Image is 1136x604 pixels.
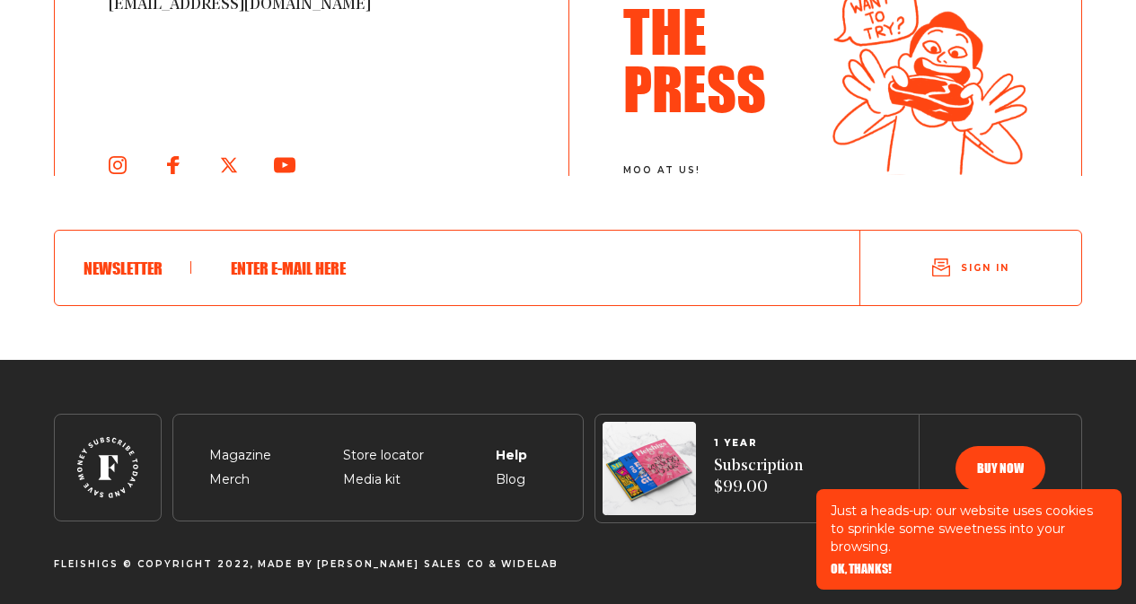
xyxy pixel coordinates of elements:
[209,469,250,491] span: Merch
[317,558,485,570] a: [PERSON_NAME] Sales CO
[220,245,802,292] input: Enter e-mail here
[489,559,498,570] span: &
[961,261,1009,275] span: Sign in
[54,559,251,570] span: Fleishigs © Copyright 2022
[209,447,271,463] a: Magazine
[258,559,313,570] span: Made By
[603,422,696,515] img: Magazines image
[501,558,559,570] a: Widelab
[209,471,250,487] a: Merch
[343,445,424,467] span: Store locator
[860,237,1081,298] button: Sign in
[831,563,892,575] button: OK, THANKS!
[977,462,1024,475] span: Buy now
[714,456,803,500] span: Subscription $99.00
[623,165,818,176] span: moo at us!
[501,559,559,570] span: Widelab
[317,559,485,570] span: [PERSON_NAME] Sales CO
[496,469,525,491] span: Blog
[251,559,254,570] span: ,
[343,469,401,491] span: Media kit
[343,471,401,487] a: Media kit
[209,445,271,467] span: Magazine
[496,471,525,487] a: Blog
[84,258,191,278] h6: Newsletter
[955,446,1045,491] button: Buy now
[714,438,803,449] span: 1 YEAR
[343,447,424,463] a: Store locator
[831,502,1107,556] p: Just a heads-up: our website uses cookies to sprinkle some sweetness into your browsing.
